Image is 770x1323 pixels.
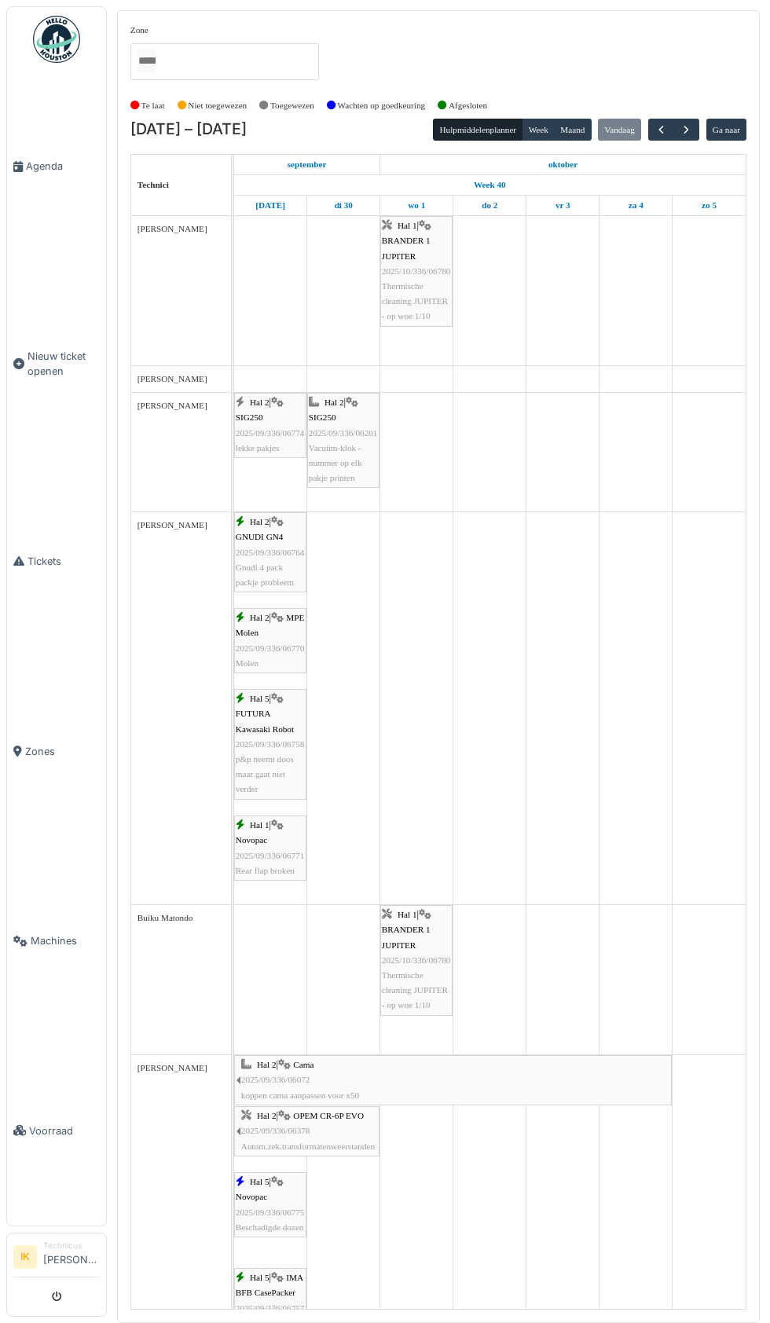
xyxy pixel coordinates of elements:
[284,155,331,174] a: 29 september 2025
[236,658,258,668] span: Molen
[25,744,100,759] span: Zones
[236,563,294,587] span: Gnudi 4 pack packje probleem
[137,913,193,922] span: Buiku Matondo
[270,99,314,112] label: Toegewezen
[478,196,501,215] a: 2 oktober 2025
[236,515,305,590] div: |
[338,99,426,112] label: Wachten op goedkeuring
[257,1111,277,1120] span: Hal 2
[236,835,267,845] span: Novopac
[43,1240,100,1274] li: [PERSON_NAME]
[130,120,247,139] h2: [DATE] – [DATE]
[137,224,207,233] span: [PERSON_NAME]
[250,398,269,407] span: Hal 2
[188,99,247,112] label: Niet toegewezen
[241,1075,310,1084] span: 2025/09/336/06072
[673,119,699,141] button: Volgende
[7,262,106,467] a: Nieuw ticket openen
[29,1123,100,1138] span: Voorraad
[236,548,305,557] span: 2025/09/336/06764
[141,99,165,112] label: Te laat
[13,1245,37,1269] li: IK
[382,266,451,276] span: 2025/10/336/06780
[309,412,336,422] span: SIG250
[648,119,674,141] button: Vorige
[236,643,305,653] span: 2025/09/336/06770
[250,1177,269,1186] span: Hal 5
[236,412,263,422] span: SIG250
[236,691,305,797] div: |
[7,846,106,1036] a: Machines
[236,739,305,749] span: 2025/09/336/06758
[236,1222,304,1232] span: Beschadigde dozen
[554,119,592,141] button: Maand
[251,196,289,215] a: 29 september 2025
[137,401,207,410] span: [PERSON_NAME]
[449,99,487,112] label: Afgesloten
[398,910,417,919] span: Hal 1
[470,175,510,195] a: Week 40
[236,1303,305,1313] span: 2025/09/336/06757
[250,1273,269,1282] span: Hal 5
[236,1175,305,1235] div: |
[27,349,100,379] span: Nieuw ticket openen
[522,119,555,141] button: Week
[552,196,574,215] a: 3 oktober 2025
[309,395,378,486] div: |
[26,159,100,174] span: Agenda
[241,1109,378,1154] div: |
[382,925,431,949] span: BRANDER 1 JUPITER
[236,610,305,671] div: |
[7,467,106,657] a: Tickets
[598,119,641,141] button: Vandaag
[137,49,156,72] input: Alles
[236,754,294,793] span: p&p neemt doos maar gaat niet verder
[241,1090,359,1100] span: koppen cama aanpassen voor x50
[130,24,148,37] label: Zone
[433,119,522,141] button: Hulpmiddelenplanner
[382,281,448,321] span: Thermische cleaning JUPITER - op woe 1/10
[236,443,280,453] span: lekke pakjes
[382,970,448,1010] span: Thermische cleaning JUPITER - op woe 1/10
[293,1060,313,1069] span: Cama
[257,1060,277,1069] span: Hal 2
[331,196,357,215] a: 30 september 2025
[236,428,305,438] span: 2025/09/336/06774
[382,955,451,965] span: 2025/10/336/06780
[236,866,295,875] span: Rear flap broken
[43,1240,100,1252] div: Technicus
[404,196,429,215] a: 1 oktober 2025
[544,155,581,174] a: 1 oktober 2025
[382,218,451,324] div: |
[698,196,720,215] a: 5 oktober 2025
[13,1240,100,1277] a: IK Technicus[PERSON_NAME]
[236,851,305,860] span: 2025/09/336/06771
[137,520,207,530] span: [PERSON_NAME]
[236,818,305,878] div: |
[309,428,378,438] span: 2025/09/336/06201
[398,221,417,230] span: Hal 1
[236,532,284,541] span: GNUDI GN4
[241,1142,375,1151] span: Autom.zek.transformatenweerstanden
[241,1057,670,1103] div: |
[33,16,80,63] img: Badge_color-CXgf-gQk.svg
[7,71,106,262] a: Agenda
[137,180,169,189] span: Technici
[309,443,362,482] span: Vacuüm-klok -nummer op elk pakje printen
[27,554,100,569] span: Tickets
[7,1036,106,1226] a: Voorraad
[382,907,451,1013] div: |
[250,694,269,703] span: Hal 5
[137,1063,207,1072] span: [PERSON_NAME]
[706,119,747,141] button: Ga naar
[7,656,106,846] a: Zones
[137,374,207,383] span: [PERSON_NAME]
[382,236,431,260] span: BRANDER 1 JUPITER
[236,1192,267,1201] span: Novopac
[250,613,269,622] span: Hal 2
[236,1208,305,1217] span: 2025/09/336/06775
[250,517,269,526] span: Hal 2
[625,196,647,215] a: 4 oktober 2025
[236,709,294,733] span: FUTURA Kawasaki Robot
[324,398,344,407] span: Hal 2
